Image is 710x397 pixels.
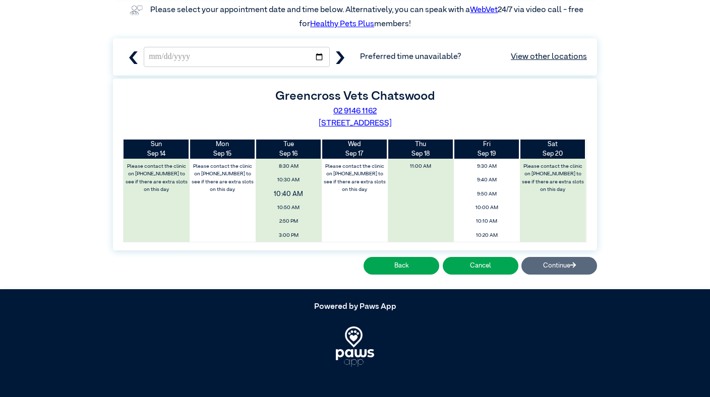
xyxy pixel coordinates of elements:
a: Healthy Pets Plus [310,20,374,28]
label: Please contact the clinic on [PHONE_NUMBER] to see if there are extra slots on this day [191,161,255,195]
span: 10:20 AM [456,230,517,241]
span: 11:00 AM [390,161,451,172]
img: PawsApp [336,326,375,367]
th: Sep 20 [520,140,586,159]
button: Cancel [443,257,518,275]
span: 10:30 AM [258,174,319,186]
button: Back [364,257,439,275]
label: Please contact the clinic on [PHONE_NUMBER] to see if there are extra slots on this day [125,161,189,195]
span: 9:30 AM [456,161,517,172]
span: 9:40 AM [456,174,517,186]
th: Sep 14 [124,140,190,159]
h5: Powered by Paws App [113,302,597,312]
a: 02 9146 1162 [333,107,377,115]
span: 3:00 PM [258,230,319,241]
span: 10:50 AM [258,202,319,214]
span: 8:30 AM [258,161,319,172]
th: Sep 19 [454,140,520,159]
span: 10:00 AM [456,202,517,214]
span: 10:40 AM [249,186,328,202]
span: 2:50 PM [258,216,319,227]
th: Sep 18 [388,140,454,159]
th: Sep 16 [256,140,322,159]
span: Preferred time unavailable? [360,51,587,63]
span: 9:50 AM [456,188,517,200]
th: Sep 15 [190,140,256,159]
th: Sep 17 [322,140,388,159]
a: WebVet [470,6,498,14]
a: [STREET_ADDRESS] [319,119,392,127]
label: Please contact the clinic on [PHONE_NUMBER] to see if there are extra slots on this day [322,161,387,195]
label: Please contact the clinic on [PHONE_NUMBER] to see if there are extra slots on this day [520,161,585,195]
a: View other locations [511,51,587,63]
label: Please select your appointment date and time below. Alternatively, you can speak with a 24/7 via ... [150,6,585,28]
img: vet [127,2,146,18]
label: Greencross Vets Chatswood [275,90,435,102]
span: 10:10 AM [456,216,517,227]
